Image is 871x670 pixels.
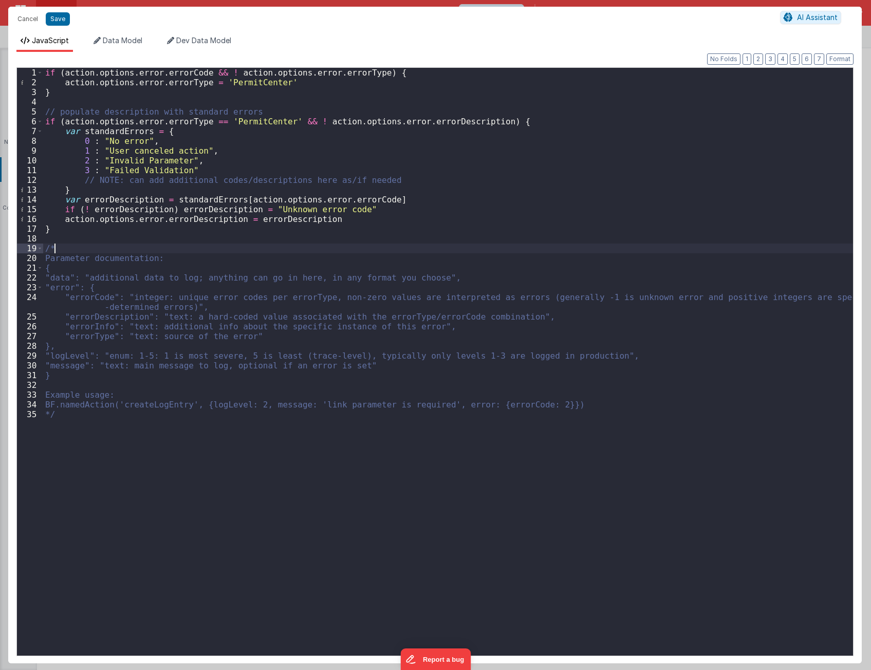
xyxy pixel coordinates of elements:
button: AI Assistant [780,11,841,24]
div: 6 [17,117,43,126]
div: 26 [17,322,43,331]
div: 24 [17,292,43,312]
button: 1 [743,53,751,65]
div: 34 [17,400,43,410]
div: 28 [17,341,43,351]
div: 25 [17,312,43,322]
div: 3 [17,87,43,97]
button: 5 [790,53,800,65]
span: Data Model [103,36,142,45]
div: 2 [17,78,43,87]
div: 5 [17,107,43,117]
div: 17 [17,224,43,234]
button: Format [826,53,854,65]
div: 35 [17,410,43,419]
div: 31 [17,370,43,380]
div: 33 [17,390,43,400]
div: 23 [17,283,43,292]
div: 14 [17,195,43,204]
div: 15 [17,204,43,214]
div: 18 [17,234,43,244]
div: 11 [17,165,43,175]
button: Save [46,12,70,26]
div: 8 [17,136,43,146]
button: 6 [802,53,812,65]
div: 4 [17,97,43,107]
div: 12 [17,175,43,185]
button: No Folds [707,53,740,65]
div: 1 [17,68,43,78]
button: 4 [777,53,788,65]
div: 22 [17,273,43,283]
div: 29 [17,351,43,361]
div: 16 [17,214,43,224]
div: 21 [17,263,43,273]
div: 32 [17,380,43,390]
div: 19 [17,244,43,253]
div: 7 [17,126,43,136]
span: JavaScript [32,36,69,45]
button: Cancel [12,12,43,26]
div: 9 [17,146,43,156]
iframe: Marker.io feedback button [400,648,471,670]
div: 27 [17,331,43,341]
div: 13 [17,185,43,195]
span: Dev Data Model [176,36,231,45]
button: 7 [814,53,824,65]
div: 30 [17,361,43,370]
div: 10 [17,156,43,165]
button: 3 [765,53,775,65]
span: AI Assistant [797,13,838,22]
button: 2 [753,53,763,65]
div: 20 [17,253,43,263]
